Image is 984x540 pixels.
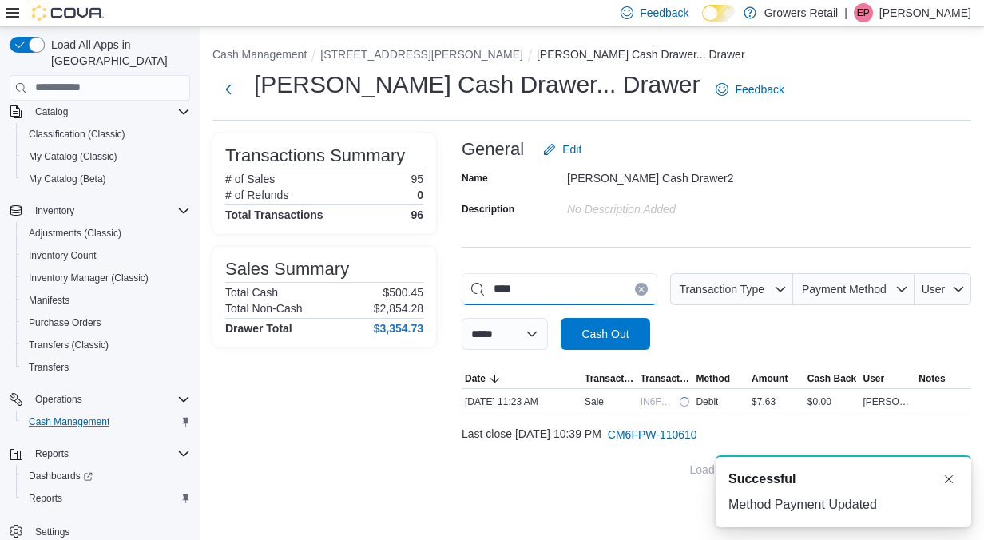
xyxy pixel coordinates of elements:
div: Last close [DATE] 10:39 PM [462,419,971,451]
a: Inventory Count [22,246,103,265]
span: Inventory Manager (Classic) [29,272,149,284]
button: Classification (Classic) [16,123,196,145]
button: Reports [29,444,75,463]
button: Clear input [635,283,648,296]
h6: Total Cash [225,286,278,299]
h6: # of Refunds [225,189,288,201]
h4: $3,354.73 [374,322,423,335]
span: Cash Out [581,326,629,342]
button: Purchase Orders [16,312,196,334]
span: My Catalog (Classic) [29,150,117,163]
span: User [863,372,885,385]
button: My Catalog (Classic) [16,145,196,168]
div: [DATE] 11:23 AM [462,392,581,411]
span: EP [857,3,870,22]
p: Growers Retail [764,3,839,22]
button: Cash Management [212,48,307,61]
span: Catalog [35,105,68,118]
button: Transfers [16,356,196,379]
span: Cash Management [22,412,190,431]
button: Transaction Type [581,369,637,388]
div: Eliot Pivato [854,3,873,22]
span: IN6FPW-2064791 [641,395,674,408]
span: Inventory [29,201,190,220]
label: Description [462,203,514,216]
button: [PERSON_NAME] Cash Drawer... Drawer [537,48,745,61]
button: Cash Out [561,318,650,350]
span: Adjustments (Classic) [29,227,121,240]
button: Next [212,73,244,105]
span: Transaction # [641,372,690,385]
button: IN6FPW-2064791Loading [641,392,690,411]
a: My Catalog (Classic) [22,147,124,166]
button: Method [692,369,748,388]
span: CM6FPW-110610 [608,427,697,443]
p: | [844,3,847,22]
button: Load More [462,454,971,486]
h4: Drawer Total [225,322,292,335]
span: Transaction Type [679,283,764,296]
input: This is a search bar. As you type, the results lower in the page will automatically filter. [462,273,657,305]
p: $2,854.28 [374,302,423,315]
span: Method [696,372,730,385]
button: Inventory Count [16,244,196,267]
a: Dashboards [22,467,99,486]
span: Debit [696,395,718,408]
h3: Sales Summary [225,260,349,279]
span: Transfers [22,358,190,377]
span: Transfers (Classic) [22,336,190,355]
span: Operations [35,393,82,406]
button: Operations [29,390,89,409]
span: Successful [728,470,796,489]
a: Dashboards [16,465,196,487]
span: Date [465,372,486,385]
div: Notification [728,470,958,489]
button: Transaction Type [670,273,793,305]
span: Reports [29,492,62,505]
h3: General [462,140,524,159]
a: Adjustments (Classic) [22,224,128,243]
span: Operations [29,390,190,409]
button: User [915,273,971,305]
span: My Catalog (Beta) [22,169,190,189]
span: Transaction Type [585,372,634,385]
img: Cova [32,5,104,21]
button: Transfers (Classic) [16,334,196,356]
button: Amount [748,369,804,388]
a: Transfers (Classic) [22,336,115,355]
div: Method Payment Updated [728,495,958,514]
h3: Transactions Summary [225,146,405,165]
button: Reports [16,487,196,510]
span: User [922,283,946,296]
p: Sale [585,395,604,408]
div: $0.00 [804,392,860,411]
h4: Total Transactions [225,208,323,221]
button: Inventory Manager (Classic) [16,267,196,289]
button: Edit [537,133,588,165]
span: Transfers (Classic) [29,339,109,351]
a: Manifests [22,291,76,310]
button: Operations [3,388,196,411]
button: User [860,369,916,388]
span: Adjustments (Classic) [22,224,190,243]
p: 95 [411,173,423,185]
a: Reports [22,489,69,508]
button: [STREET_ADDRESS][PERSON_NAME] [320,48,523,61]
h6: Total Non-Cash [225,302,303,315]
button: CM6FPW-110610 [601,419,704,451]
a: My Catalog (Beta) [22,169,113,189]
button: Date [462,369,581,388]
span: Manifests [22,291,190,310]
span: Feedback [640,5,688,21]
p: 0 [417,189,423,201]
span: Load All Apps in [GEOGRAPHIC_DATA] [45,37,190,69]
nav: An example of EuiBreadcrumbs [212,46,971,66]
span: Cash Management [29,415,109,428]
h1: [PERSON_NAME] Cash Drawer... Drawer [254,69,700,101]
div: No Description added [567,197,781,216]
button: Inventory [29,201,81,220]
span: Settings [35,526,69,538]
span: Reports [35,447,69,460]
span: Purchase Orders [22,313,190,332]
